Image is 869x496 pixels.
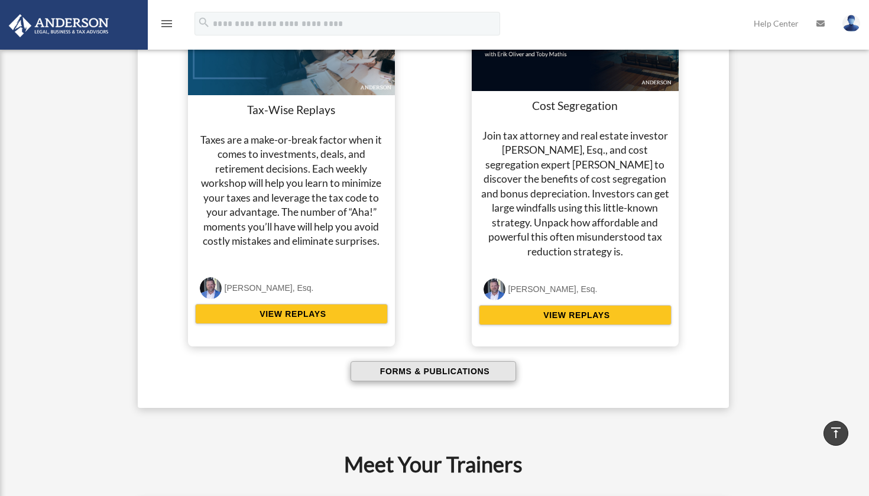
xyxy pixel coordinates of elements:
[479,98,672,114] h3: Cost Segregation
[508,282,598,297] div: [PERSON_NAME], Esq.
[377,365,489,377] span: FORMS & PUBLICATIONS
[197,16,210,29] i: search
[195,133,388,249] h4: Taxes are a make-or-break factor when it comes to investments, deals, and retirement decisions. E...
[829,426,843,440] i: vertical_align_top
[19,449,847,479] h2: Meet Your Trainers
[5,14,112,37] img: Anderson Advisors Platinum Portal
[842,15,860,32] img: User Pic
[200,277,222,299] img: Toby-circle-head.png
[150,361,717,381] a: FORMS & PUBLICATIONS
[484,278,505,300] img: Toby-circle-head.png
[225,281,314,296] div: [PERSON_NAME], Esq.
[195,304,388,324] button: VIEW REPLAYS
[195,102,388,118] h3: Tax-Wise Replays
[160,17,174,31] i: menu
[540,309,609,321] span: VIEW REPLAYS
[479,129,672,260] h4: Join tax attorney and real estate investor [PERSON_NAME], Esq., and cost segregation expert [PERS...
[351,361,516,381] button: FORMS & PUBLICATIONS
[823,421,848,446] a: vertical_align_top
[160,21,174,31] a: menu
[479,305,672,325] button: VIEW REPLAYS
[256,308,326,320] span: VIEW REPLAYS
